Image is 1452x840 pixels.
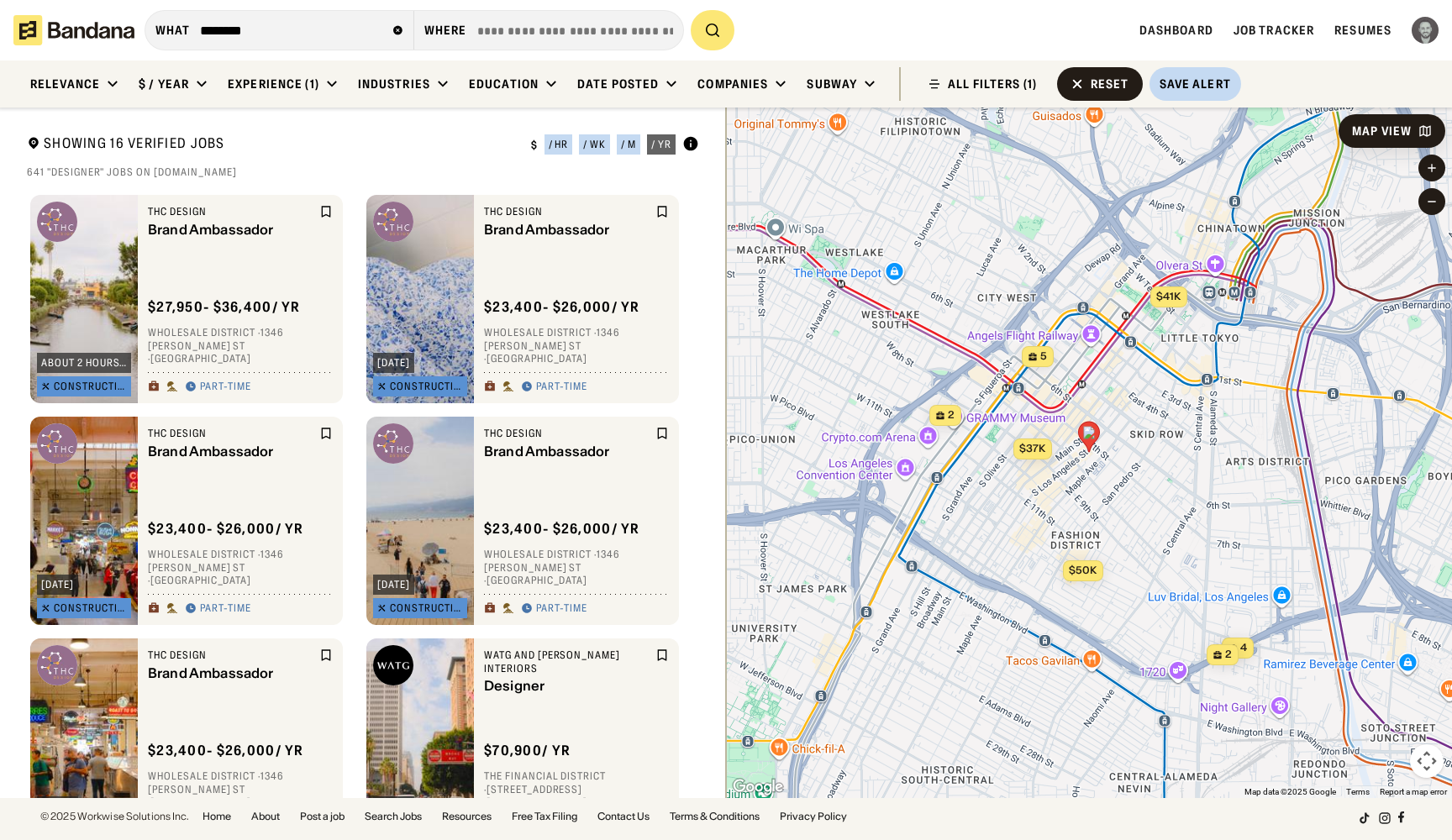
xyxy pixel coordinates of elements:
[365,811,422,822] a: Search Jobs
[390,381,463,391] div: Construction
[484,743,571,760] div: $ 70,900 / yr
[583,139,606,150] div: / wk
[1412,17,1439,44] img: Profile photo
[621,139,636,150] div: / m
[549,139,569,150] div: / hr
[41,580,74,590] div: [DATE]
[390,603,463,613] div: Construction
[148,743,304,760] div: $ 23,400 - $26,000 / yr
[148,770,333,810] div: Wholesale District · 1346 [PERSON_NAME] St · [GEOGRAPHIC_DATA]
[484,770,669,810] div: The Financial District · [STREET_ADDRESS] · [GEOGRAPHIC_DATA]
[1240,641,1247,655] span: 4
[148,549,333,588] div: Wholesale District · 1346 [PERSON_NAME] St · [GEOGRAPHIC_DATA]
[730,776,786,798] a: Open this area in Google Maps (opens a new window)
[1069,564,1097,576] span: $50k
[373,202,413,242] img: THC Design logo
[228,76,319,92] div: Experience (1)
[484,549,669,588] div: Wholesale District · 1346 [PERSON_NAME] St · [GEOGRAPHIC_DATA]
[54,603,127,613] div: Construction
[442,811,492,822] a: Resources
[697,76,768,92] div: Companies
[200,381,251,394] div: Part-time
[1234,23,1314,38] a: Job Tracker
[484,205,652,218] div: THC Design
[148,444,316,459] div: Brand Ambassador
[300,811,345,822] a: Post a job
[37,645,77,685] img: THC Design logo
[1019,442,1045,454] span: $37k
[148,327,333,366] div: Wholesale District · 1346 [PERSON_NAME] St · [GEOGRAPHIC_DATA]
[484,679,652,695] div: Designer
[373,423,413,464] img: THC Design logo
[148,205,316,218] div: THC Design
[469,76,539,92] div: Education
[200,602,251,616] div: Part-time
[139,76,189,92] div: $ / year
[484,521,640,538] div: $ 23,400 - $26,000 / yr
[13,15,134,45] img: Bandana logotype
[577,76,659,92] div: Date Posted
[1160,76,1231,92] div: Save Alert
[531,139,538,152] div: $
[30,76,100,92] div: Relevance
[1040,349,1047,364] span: 5
[484,648,652,675] div: WATG and [PERSON_NAME] Interiors
[373,645,413,685] img: WATG and Wimberly Interiors logo
[148,427,316,440] div: THC Design
[148,648,316,662] div: THC Design
[358,76,430,92] div: Industries
[40,811,189,822] div: © 2025 Workwise Solutions Inc.
[377,358,410,368] div: [DATE]
[1334,23,1391,38] a: Resumes
[148,521,304,538] div: $ 23,400 - $26,000 / yr
[27,188,699,799] div: grid
[37,202,77,242] img: THC Design logo
[251,811,280,822] a: About
[597,811,650,822] a: Contact Us
[155,23,190,38] div: what
[203,811,231,822] a: Home
[1352,125,1412,137] div: Map View
[377,580,410,590] div: [DATE]
[1225,648,1232,662] span: 2
[948,408,955,423] span: 2
[148,665,316,681] div: Brand Ambassador
[1139,23,1213,38] a: Dashboard
[512,811,577,822] a: Free Tax Filing
[807,76,857,92] div: Subway
[536,381,587,394] div: Part-time
[484,427,652,440] div: THC Design
[1244,787,1336,796] span: Map data ©2025 Google
[670,811,760,822] a: Terms & Conditions
[484,327,669,366] div: Wholesale District · 1346 [PERSON_NAME] St · [GEOGRAPHIC_DATA]
[536,602,587,616] div: Part-time
[1410,744,1444,778] button: Map camera controls
[1346,787,1370,796] a: Terms (opens in new tab)
[148,299,301,317] div: $ 27,950 - $36,400 / yr
[651,139,671,150] div: / yr
[484,222,652,238] div: Brand Ambassador
[484,444,652,459] div: Brand Ambassador
[54,381,127,391] div: Construction
[1380,787,1447,796] a: Report a map error
[780,811,847,822] a: Privacy Policy
[948,78,1037,90] div: ALL FILTERS (1)
[41,358,127,368] div: about 2 hours ago
[484,299,640,317] div: $ 23,400 - $26,000 / yr
[1156,290,1181,302] span: $41k
[27,165,699,179] div: 641 "designer" jobs on [DOMAIN_NAME]
[27,134,518,155] div: Showing 16 Verified Jobs
[37,423,77,464] img: THC Design logo
[424,23,467,38] div: Where
[1091,78,1129,90] div: Reset
[148,222,316,238] div: Brand Ambassador
[730,776,786,798] img: Google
